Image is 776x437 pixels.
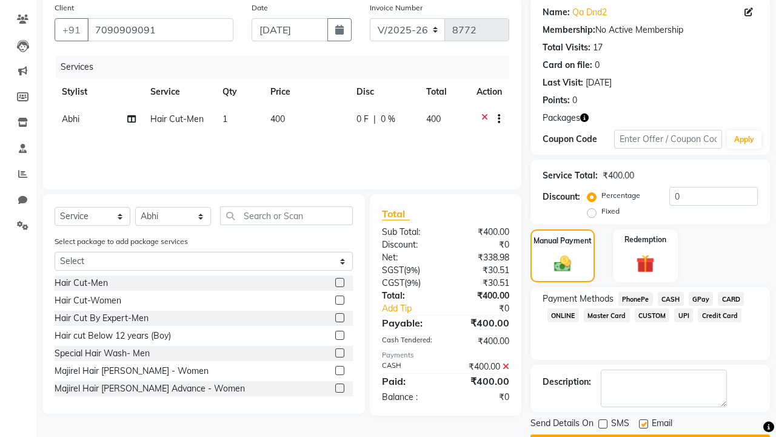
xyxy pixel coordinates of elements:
div: 0 [572,94,577,107]
span: Send Details On [530,417,594,432]
div: ₹400.00 [603,169,634,182]
div: Cash Tendered: [373,335,446,348]
th: Price [263,78,349,106]
span: ONLINE [547,308,579,322]
label: Percentage [601,190,640,201]
span: UPI [674,308,693,322]
span: CASH [658,292,684,306]
button: +91 [55,18,89,41]
th: Disc [349,78,419,106]
label: Client [55,2,74,13]
span: Payment Methods [543,293,614,305]
input: Enter Offer / Coupon Code [614,130,722,149]
div: [DATE] [586,76,612,89]
input: Search by Name/Mobile/Email/Code [87,18,233,41]
div: Description: [543,376,591,388]
div: Majirel Hair [PERSON_NAME] - Women [55,365,209,378]
span: 1 [222,113,227,124]
div: Services [56,56,518,78]
span: GPay [689,292,714,306]
th: Total [419,78,469,106]
span: | [373,113,376,126]
label: Invoice Number [370,2,423,13]
div: Discount: [373,239,446,251]
th: Action [469,78,509,106]
span: Hair Cut-Men [150,113,204,124]
span: Email [652,417,672,432]
label: Manual Payment [533,235,592,246]
div: Total: [373,290,446,302]
div: Majirel Hair [PERSON_NAME] Advance - Women [55,382,245,395]
button: Apply [727,130,761,149]
div: Sub Total: [373,226,446,239]
div: Hair Cut-Women [55,294,121,307]
span: PhonePe [618,292,653,306]
div: Payments [382,350,509,361]
span: Total [382,208,410,220]
div: Membership: [543,24,595,36]
th: Stylist [55,78,143,106]
span: 9% [406,265,418,275]
span: CARD [718,292,744,306]
th: Qty [215,78,263,106]
a: Qa Dnd2 [572,6,607,19]
img: _cash.svg [549,254,577,274]
span: 400 [270,113,285,124]
div: ₹400.00 [446,316,518,330]
input: Search or Scan [220,206,353,225]
span: 400 [426,113,441,124]
span: Packages [543,112,580,124]
div: Points: [543,94,570,107]
div: Special Hair Wash- Men [55,347,150,360]
div: Balance : [373,391,446,404]
div: CASH [373,361,446,373]
label: Redemption [624,234,666,245]
div: No Active Membership [543,24,758,36]
span: CUSTOM [635,308,670,322]
span: 9% [407,278,418,288]
label: Date [252,2,268,13]
div: Hair cut Below 12 years (Boy) [55,330,171,342]
div: ₹400.00 [446,335,518,348]
th: Service [143,78,215,106]
div: Service Total: [543,169,598,182]
div: ₹0 [446,391,518,404]
div: Discount: [543,191,580,203]
div: Coupon Code [543,133,614,146]
div: ( ) [373,264,446,277]
div: Total Visits: [543,41,590,54]
span: SMS [611,417,629,432]
div: ₹0 [446,239,518,251]
div: ₹400.00 [446,290,518,302]
div: Net: [373,251,446,264]
div: ₹338.98 [446,251,518,264]
div: ₹400.00 [446,361,518,373]
label: Select package to add package services [55,236,188,247]
span: Abhi [62,113,79,124]
img: _gift.svg [630,252,661,276]
div: Card on file: [543,59,592,72]
div: Name: [543,6,570,19]
div: Paid: [373,374,446,388]
span: SGST [382,265,404,276]
div: Last Visit: [543,76,583,89]
div: Hair Cut By Expert-Men [55,312,149,325]
div: Payable: [373,316,446,330]
span: CGST [382,277,404,288]
label: Fixed [601,206,620,217]
div: ₹0 [458,302,518,315]
span: Credit Card [698,308,741,322]
div: Hair Cut-Men [55,277,108,290]
span: 0 F [356,113,369,126]
div: ₹400.00 [446,374,518,388]
span: Master Card [584,308,630,322]
div: ₹30.51 [446,264,518,277]
a: Add Tip [373,302,458,315]
div: ( ) [373,277,446,290]
div: ₹30.51 [446,277,518,290]
div: 0 [595,59,600,72]
div: ₹400.00 [446,226,518,239]
div: 17 [593,41,603,54]
span: 0 % [381,113,395,126]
